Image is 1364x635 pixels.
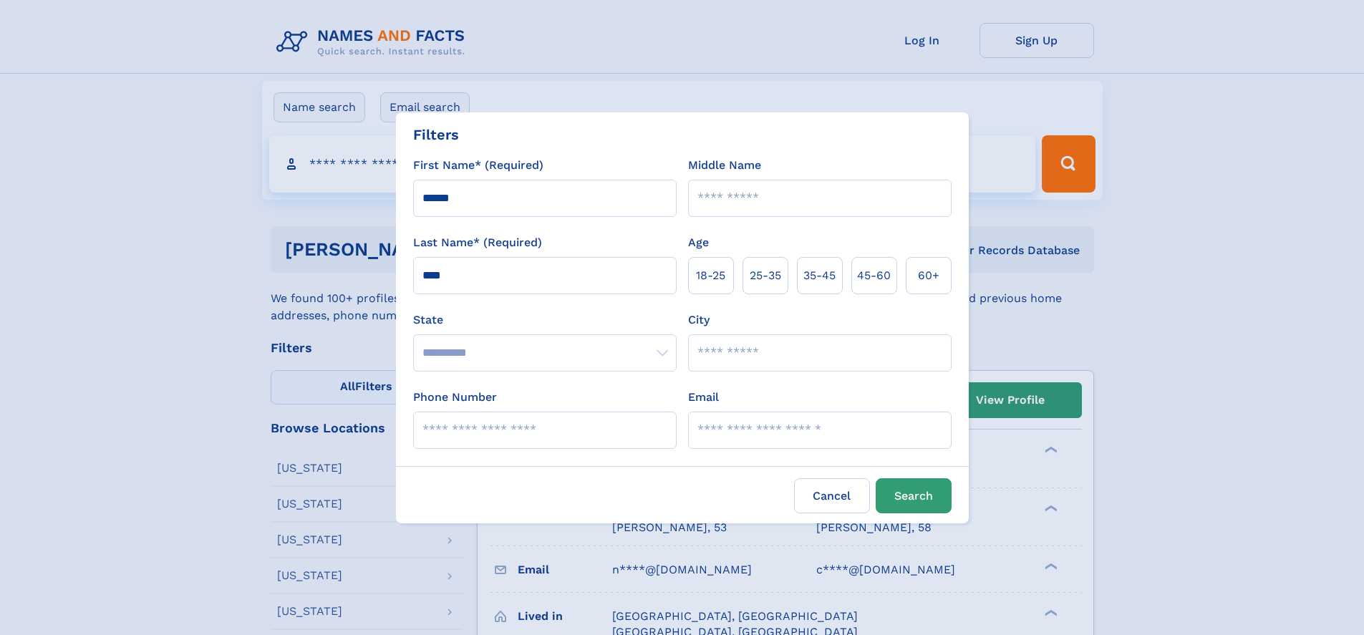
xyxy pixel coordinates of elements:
[876,478,952,513] button: Search
[413,157,543,174] label: First Name* (Required)
[696,267,725,284] span: 18‑25
[413,124,459,145] div: Filters
[688,311,710,329] label: City
[750,267,781,284] span: 25‑35
[413,311,677,329] label: State
[688,234,709,251] label: Age
[413,234,542,251] label: Last Name* (Required)
[413,389,497,406] label: Phone Number
[857,267,891,284] span: 45‑60
[918,267,939,284] span: 60+
[688,389,719,406] label: Email
[794,478,870,513] label: Cancel
[803,267,836,284] span: 35‑45
[688,157,761,174] label: Middle Name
